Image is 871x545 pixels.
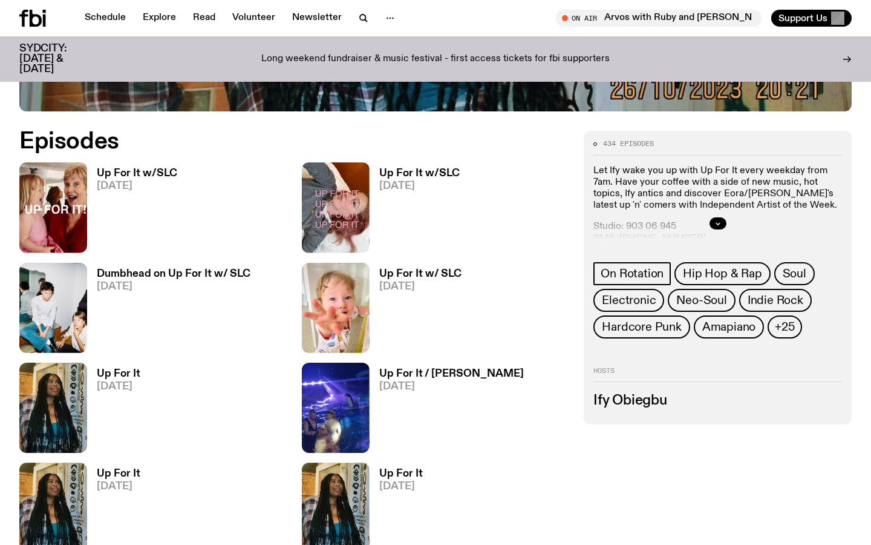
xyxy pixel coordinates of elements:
[370,269,462,353] a: Up For It w/ SLC[DATE]
[77,10,133,27] a: Schedule
[774,262,815,285] a: Soul
[379,481,423,492] span: [DATE]
[87,168,177,253] a: Up For It w/SLC[DATE]
[97,269,250,279] h3: Dumbhead on Up For It w/ SLC
[748,294,803,307] span: Indie Rock
[601,267,664,280] span: On Rotation
[379,369,524,379] h3: Up For It / [PERSON_NAME]
[97,469,140,479] h3: Up For It
[593,368,842,382] h2: Hosts
[602,320,681,334] span: Hardcore Punk
[668,289,735,312] a: Neo-Soul
[702,320,755,334] span: Amapiano
[97,181,177,191] span: [DATE]
[186,10,223,27] a: Read
[739,289,812,312] a: Indie Rock
[261,54,610,65] p: Long weekend fundraiser & music festival - first access tickets for fbi supporters
[97,481,140,492] span: [DATE]
[19,263,87,353] img: dumbhead 4 slc
[379,282,462,292] span: [DATE]
[379,469,423,479] h3: Up For It
[87,369,140,453] a: Up For It[DATE]
[379,168,460,179] h3: Up For It w/SLC
[593,315,690,339] a: Hardcore Punk
[19,363,87,453] img: Ify - a Brown Skin girl with black braided twists, looking up to the side with her tongue stickin...
[768,315,801,339] button: +25
[19,44,97,74] h3: SYDCITY: [DATE] & [DATE]
[593,165,842,212] p: Let Ify wake you up with Up For It every weekday from 7am. Have your coffee with a side of new mu...
[603,140,654,147] span: 434 episodes
[135,10,183,27] a: Explore
[771,10,852,27] button: Support Us
[783,267,806,280] span: Soul
[674,262,770,285] a: Hip Hop & Rap
[683,267,762,280] span: Hip Hop & Rap
[97,168,177,179] h3: Up For It w/SLC
[370,369,524,453] a: Up For It / [PERSON_NAME][DATE]
[775,320,794,334] span: +25
[593,289,664,312] a: Electronic
[285,10,349,27] a: Newsletter
[602,294,656,307] span: Electronic
[19,131,569,153] h2: Episodes
[694,315,764,339] a: Amapiano
[225,10,282,27] a: Volunteer
[370,168,460,253] a: Up For It w/SLC[DATE]
[302,263,370,353] img: baby slc
[778,13,827,24] span: Support Us
[97,381,140,392] span: [DATE]
[379,181,460,191] span: [DATE]
[379,381,524,392] span: [DATE]
[97,369,140,379] h3: Up For It
[97,282,250,292] span: [DATE]
[593,262,671,285] a: On Rotation
[87,269,250,353] a: Dumbhead on Up For It w/ SLC[DATE]
[593,394,842,408] h3: Ify Obiegbu
[379,269,462,279] h3: Up For It w/ SLC
[676,294,726,307] span: Neo-Soul
[556,10,762,27] button: On AirArvos with Ruby and [PERSON_NAME]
